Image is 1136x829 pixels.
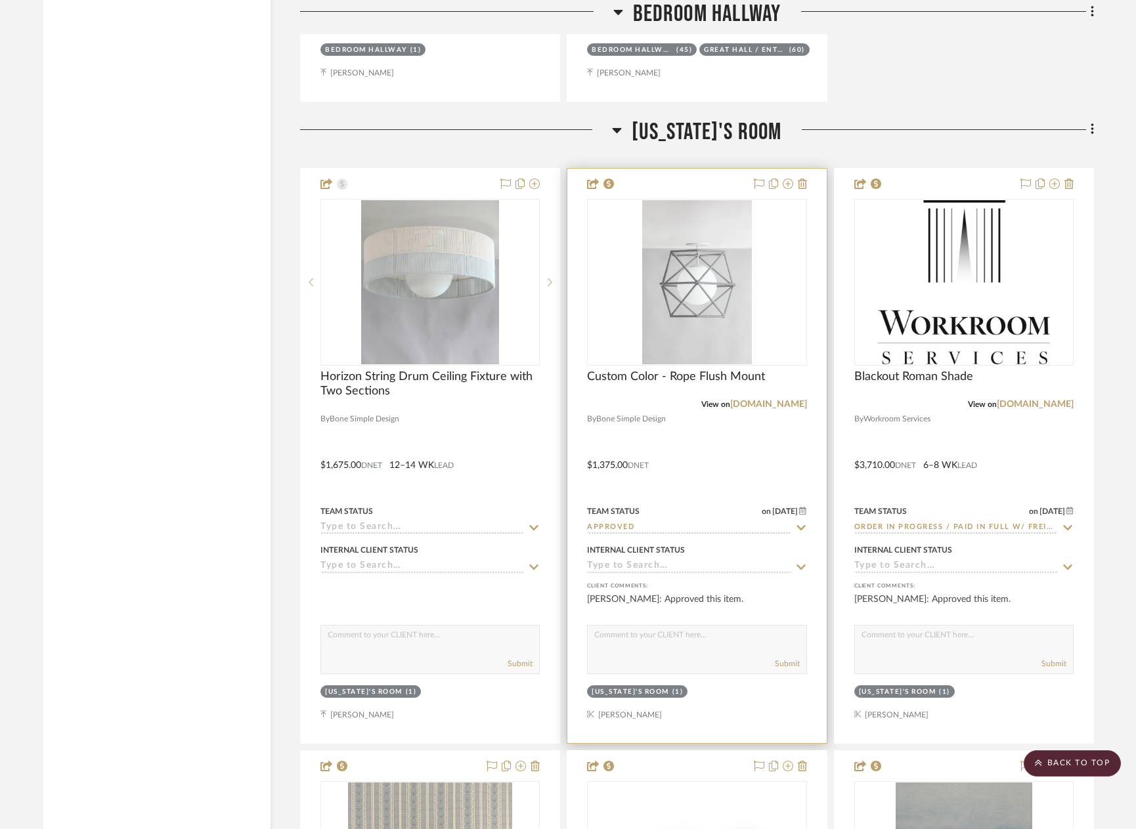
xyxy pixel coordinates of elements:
[704,45,785,55] div: Great Hall / Entry
[320,522,524,534] input: Type to Search…
[672,687,684,697] div: (1)
[676,45,692,55] div: (45)
[587,522,791,534] input: Type to Search…
[854,505,907,517] div: Team Status
[775,658,800,670] button: Submit
[1029,507,1038,515] span: on
[410,45,422,55] div: (1)
[854,561,1058,573] input: Type to Search…
[863,413,930,425] span: Workroom Services
[587,370,765,384] span: Custom Color - Rope Flush Mount
[325,687,403,697] div: [US_STATE]'s Room
[939,687,950,697] div: (1)
[320,370,540,398] span: Horizon String Drum Ceiling Fixture with Two Sections
[320,544,418,556] div: Internal Client Status
[854,544,952,556] div: Internal Client Status
[762,507,771,515] span: on
[587,544,685,556] div: Internal Client Status
[854,593,1074,619] div: [PERSON_NAME]: Approved this item.
[592,45,673,55] div: Bedroom Hallway
[854,413,863,425] span: By
[854,522,1058,534] input: Type to Search…
[997,400,1074,409] a: [DOMAIN_NAME]
[859,687,936,697] div: [US_STATE]'s Room
[330,413,399,425] span: Bone Simple Design
[596,413,666,425] span: Bone Simple Design
[361,200,499,364] img: Horizon String Drum Ceiling Fixture with Two Sections
[587,413,596,425] span: By
[587,561,791,573] input: Type to Search…
[587,593,806,619] div: [PERSON_NAME]: Approved this item.
[789,45,805,55] div: (60)
[320,561,524,573] input: Type to Search…
[878,200,1050,364] img: Blackout Roman Shade
[508,658,533,670] button: Submit
[406,687,417,697] div: (1)
[632,118,781,146] span: [US_STATE]'s Room
[320,413,330,425] span: By
[854,370,973,384] span: Blackout Roman Shade
[771,507,799,516] span: [DATE]
[642,200,751,364] img: Custom Color - Rope Flush Mount
[325,45,407,55] div: Bedroom Hallway
[320,505,373,517] div: Team Status
[1038,507,1066,516] span: [DATE]
[1024,750,1121,776] scroll-to-top-button: BACK TO TOP
[592,687,669,697] div: [US_STATE]'s Room
[1041,658,1066,670] button: Submit
[730,400,807,409] a: [DOMAIN_NAME]
[968,400,997,408] span: View on
[587,505,640,517] div: Team Status
[701,400,730,408] span: View on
